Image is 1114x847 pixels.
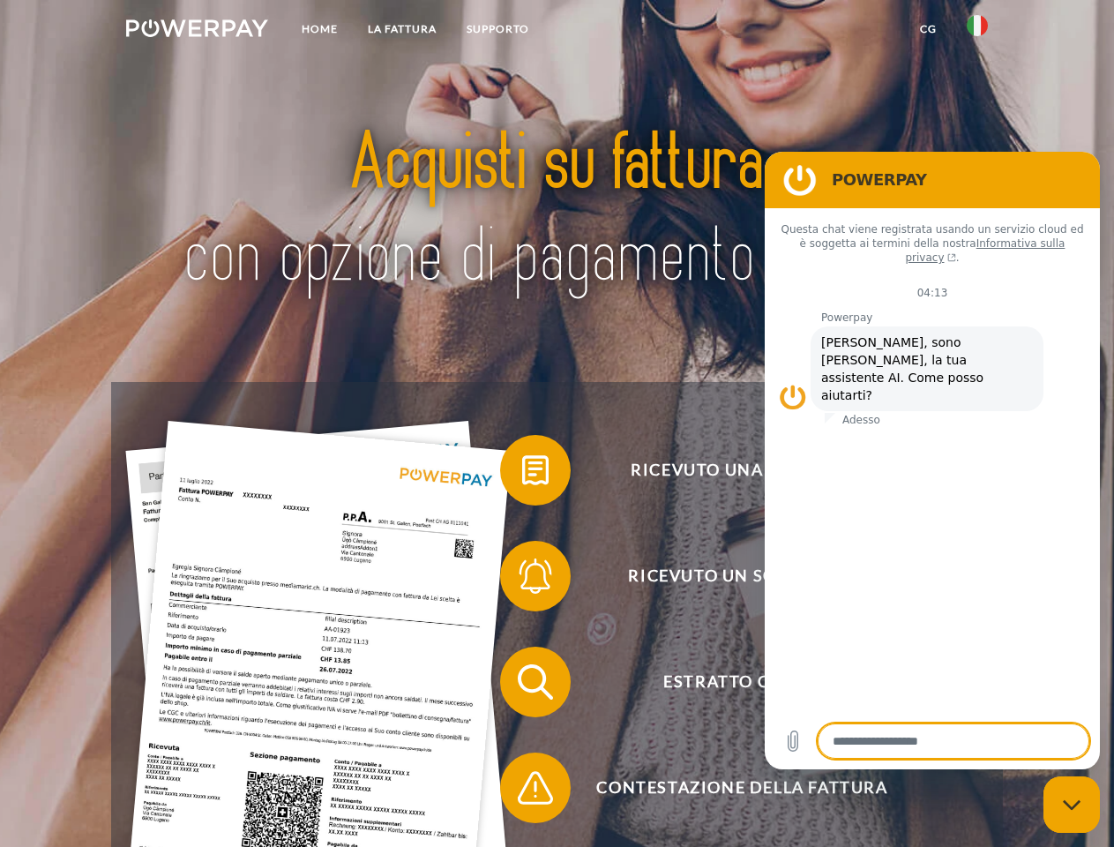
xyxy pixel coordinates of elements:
[126,19,268,37] img: logo-powerpay-white.svg
[526,541,958,611] span: Ricevuto un sollecito?
[967,15,988,36] img: it
[500,647,959,717] button: Estratto conto
[287,13,353,45] a: Home
[513,660,557,704] img: qb_search.svg
[513,766,557,810] img: qb_warning.svg
[526,435,958,506] span: Ricevuto una fattura?
[500,753,959,823] button: Contestazione della fattura
[905,13,952,45] a: CG
[526,647,958,717] span: Estratto conto
[513,448,557,492] img: qb_bill.svg
[526,753,958,823] span: Contestazione della fattura
[513,554,557,598] img: qb_bell.svg
[1043,776,1100,833] iframe: Pulsante per aprire la finestra di messaggistica, conversazione in corso
[765,152,1100,769] iframe: Finestra di messaggistica
[353,13,452,45] a: LA FATTURA
[168,85,946,338] img: title-powerpay_it.svg
[500,541,959,611] button: Ricevuto un sollecito?
[452,13,544,45] a: Supporto
[500,435,959,506] button: Ricevuto una fattura?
